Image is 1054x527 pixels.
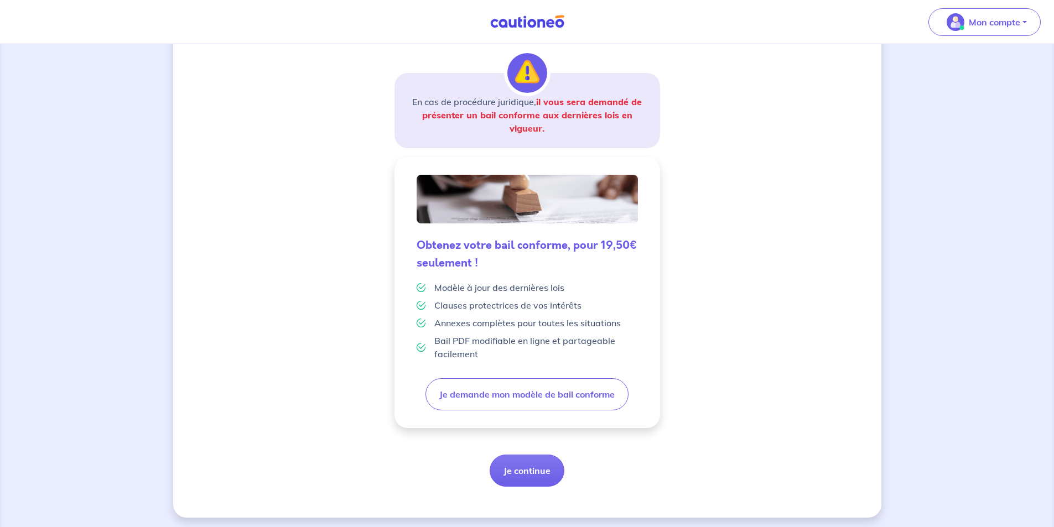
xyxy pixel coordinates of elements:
[434,334,638,361] p: Bail PDF modifiable en ligne et partageable facilement
[928,8,1041,36] button: illu_account_valid_menu.svgMon compte
[486,15,569,29] img: Cautioneo
[434,316,621,330] p: Annexes complètes pour toutes les situations
[969,15,1020,29] p: Mon compte
[417,175,638,223] img: valid-lease.png
[434,281,564,294] p: Modèle à jour des dernières lois
[408,95,647,135] p: En cas de procédure juridique,
[947,13,964,31] img: illu_account_valid_menu.svg
[434,299,581,312] p: Clauses protectrices de vos intérêts
[507,53,547,93] img: illu_alert.svg
[422,96,642,134] strong: il vous sera demandé de présenter un bail conforme aux dernières lois en vigueur.
[425,378,629,410] button: Je demande mon modèle de bail conforme
[490,455,564,487] button: Je continue
[417,237,638,272] h5: Obtenez votre bail conforme, pour 19,50€ seulement !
